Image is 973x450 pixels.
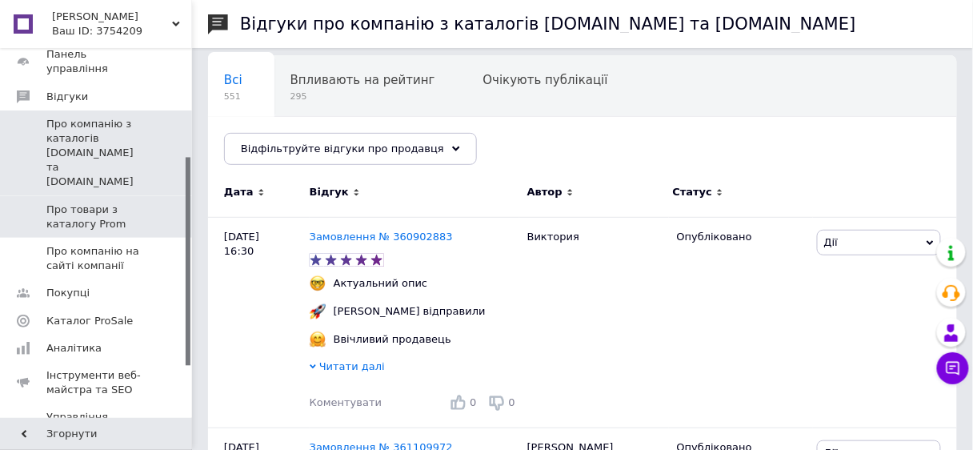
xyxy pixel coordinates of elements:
[470,396,476,408] span: 0
[240,14,856,34] h1: Відгуки про компанію з каталогів [DOMAIN_NAME] та [DOMAIN_NAME]
[46,341,102,356] span: Аналітика
[483,73,608,87] span: Очікують публікації
[319,360,385,372] span: Читати далі
[224,134,386,148] span: Опубліковані без комен...
[46,244,148,273] span: Про компанію на сайті компанії
[527,185,563,199] span: Автор
[824,236,838,248] span: Дії
[224,90,242,102] span: 551
[46,286,90,300] span: Покупці
[46,410,148,439] span: Управління сайтом
[330,332,455,347] div: Ввічливий продавець
[46,314,133,328] span: Каталог ProSale
[52,24,192,38] div: Ваш ID: 3754209
[224,73,242,87] span: Всі
[330,276,432,291] div: Актуальний опис
[46,117,148,190] span: Про компанію з каталогів [DOMAIN_NAME] та [DOMAIN_NAME]
[46,47,148,76] span: Панель управління
[937,352,969,384] button: Чат з покупцем
[310,396,382,410] div: Коментувати
[310,331,326,348] img: :hugging_face:
[46,368,148,397] span: Інструменти веб-майстра та SEO
[46,203,148,231] span: Про товари з каталогу Prom
[52,10,172,24] span: ELO Шоп
[509,396,515,408] span: 0
[677,230,805,244] div: Опубліковано
[310,360,519,378] div: Читати далі
[310,396,382,408] span: Коментувати
[208,117,418,178] div: Опубліковані без коментаря
[46,90,88,104] span: Відгуки
[310,275,326,291] img: :nerd_face:
[290,73,435,87] span: Впливають на рейтинг
[673,185,713,199] span: Статус
[330,304,490,319] div: [PERSON_NAME] відправили
[519,217,669,428] div: Виктория
[208,217,310,428] div: [DATE] 16:30
[310,185,349,199] span: Відгук
[224,185,254,199] span: Дата
[310,303,326,319] img: :rocket:
[290,90,435,102] span: 295
[241,143,444,155] span: Відфільтруйте відгуки про продавця
[310,231,453,243] a: Замовлення № 360902883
